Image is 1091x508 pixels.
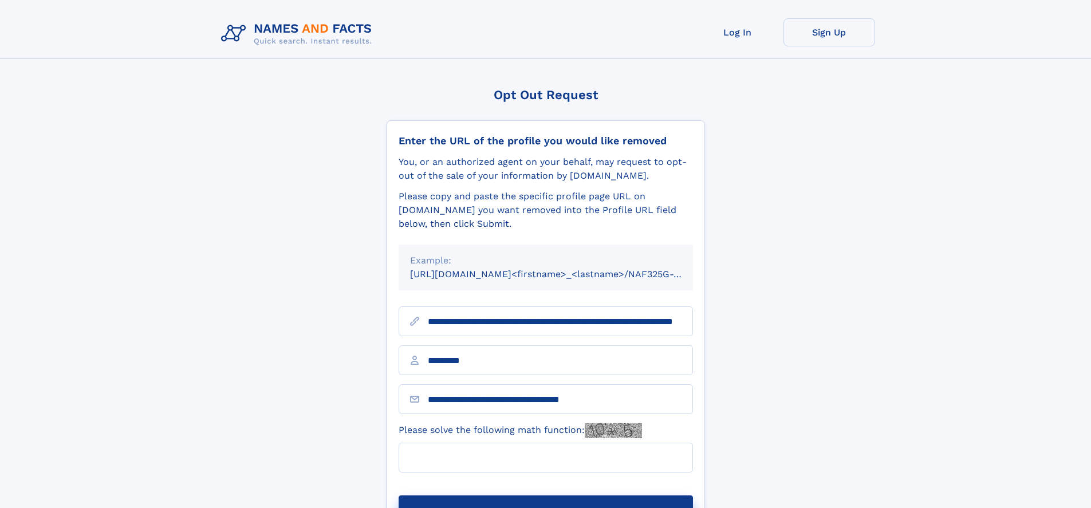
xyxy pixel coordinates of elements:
[399,423,642,438] label: Please solve the following math function:
[399,155,693,183] div: You, or an authorized agent on your behalf, may request to opt-out of the sale of your informatio...
[410,269,715,279] small: [URL][DOMAIN_NAME]<firstname>_<lastname>/NAF325G-xxxxxxxx
[410,254,682,267] div: Example:
[783,18,875,46] a: Sign Up
[399,190,693,231] div: Please copy and paste the specific profile page URL on [DOMAIN_NAME] you want removed into the Pr...
[399,135,693,147] div: Enter the URL of the profile you would like removed
[692,18,783,46] a: Log In
[387,88,705,102] div: Opt Out Request
[216,18,381,49] img: Logo Names and Facts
